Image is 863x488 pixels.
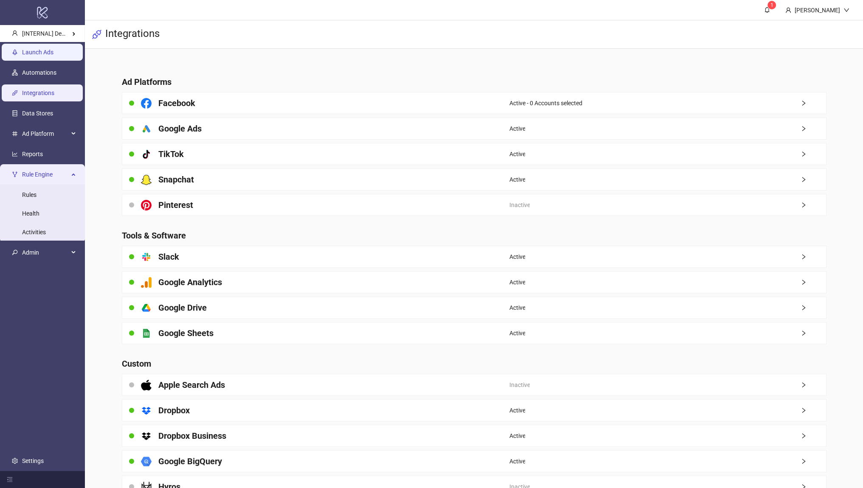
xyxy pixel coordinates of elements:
[509,380,530,390] span: Inactive
[785,7,791,13] span: user
[122,194,826,216] a: PinterestInactiveright
[122,168,826,191] a: SnapchatActiveright
[22,166,69,183] span: Rule Engine
[158,276,222,288] h4: Google Analytics
[22,191,37,198] a: Rules
[801,177,826,182] span: right
[158,199,193,211] h4: Pinterest
[801,433,826,439] span: right
[22,151,43,157] a: Reports
[801,382,826,388] span: right
[801,305,826,311] span: right
[22,210,39,217] a: Health
[12,171,18,177] span: fork
[801,202,826,208] span: right
[122,271,826,293] a: Google AnalyticsActiveright
[12,30,18,36] span: user
[801,100,826,106] span: right
[764,7,770,13] span: bell
[770,2,773,8] span: 1
[122,399,826,421] a: DropboxActiveright
[92,29,102,39] span: api
[509,124,525,133] span: Active
[801,254,826,260] span: right
[122,246,826,268] a: SlackActiveright
[158,430,226,442] h4: Dropbox Business
[7,477,13,482] span: menu-fold
[158,251,179,263] h4: Slack
[22,125,69,142] span: Ad Platform
[509,328,525,338] span: Active
[158,174,194,185] h4: Snapchat
[801,458,826,464] span: right
[12,250,18,255] span: key
[122,92,826,114] a: FacebookActive - 0 Accounts selectedright
[801,407,826,413] span: right
[22,457,44,464] a: Settings
[122,76,826,88] h4: Ad Platforms
[843,7,849,13] span: down
[509,406,525,415] span: Active
[158,455,222,467] h4: Google BigQuery
[22,244,69,261] span: Admin
[509,278,525,287] span: Active
[509,252,525,261] span: Active
[509,303,525,312] span: Active
[22,69,56,76] a: Automations
[22,30,93,37] span: [INTERNAL] Demo Account
[158,379,225,391] h4: Apple Search Ads
[801,151,826,157] span: right
[122,297,826,319] a: Google DriveActiveright
[791,6,843,15] div: [PERSON_NAME]
[509,200,530,210] span: Inactive
[158,302,207,314] h4: Google Drive
[22,229,46,236] a: Activities
[801,330,826,336] span: right
[158,327,214,339] h4: Google Sheets
[22,49,53,56] a: Launch Ads
[105,27,160,42] h3: Integrations
[509,175,525,184] span: Active
[801,279,826,285] span: right
[12,131,18,137] span: number
[158,123,202,135] h4: Google Ads
[122,118,826,140] a: Google AdsActiveright
[801,126,826,132] span: right
[22,110,53,117] a: Data Stores
[767,1,776,9] sup: 1
[122,230,826,241] h4: Tools & Software
[122,425,826,447] a: Dropbox BusinessActiveright
[122,374,826,396] a: Apple Search AdsInactiveright
[509,431,525,440] span: Active
[509,149,525,159] span: Active
[122,322,826,344] a: Google SheetsActiveright
[158,97,195,109] h4: Facebook
[509,457,525,466] span: Active
[509,98,582,108] span: Active - 0 Accounts selected
[158,148,184,160] h4: TikTok
[122,450,826,472] a: Google BigQueryActiveright
[122,358,826,370] h4: Custom
[158,404,190,416] h4: Dropbox
[22,90,54,96] a: Integrations
[122,143,826,165] a: TikTokActiveright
